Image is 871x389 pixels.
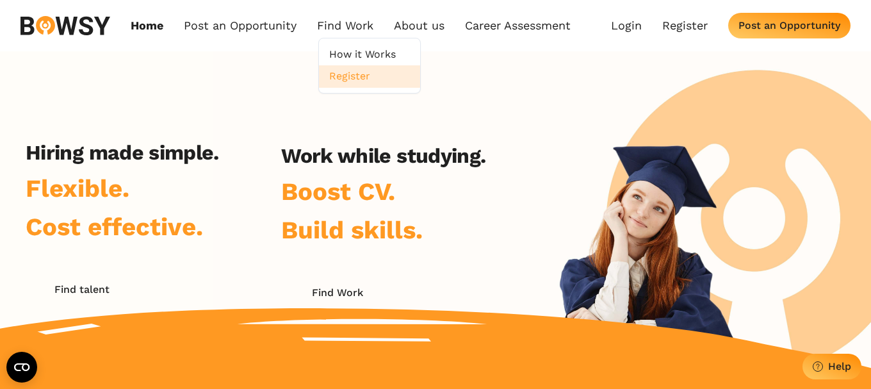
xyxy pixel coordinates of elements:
[281,177,395,206] span: Boost CV.
[26,277,138,302] button: Find talent
[319,44,420,65] a: How it Works
[26,174,129,203] span: Flexible.
[54,283,110,295] div: Find talent
[6,352,37,383] button: Open CMP widget
[26,140,219,165] h2: Hiring made simple.
[20,16,110,35] img: svg%3e
[611,19,642,33] a: Login
[728,13,851,38] button: Post an Opportunity
[281,215,423,244] span: Build skills.
[312,286,363,299] div: Find Work
[26,212,203,241] span: Cost effective.
[662,19,708,33] a: Register
[802,354,861,379] button: Help
[828,360,851,372] div: Help
[131,19,163,33] a: Home
[738,19,840,31] div: Post an Opportunity
[281,280,393,306] button: Find Work
[319,65,420,87] a: Register
[465,19,571,33] a: Career Assessment
[281,144,485,168] h2: Work while studying.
